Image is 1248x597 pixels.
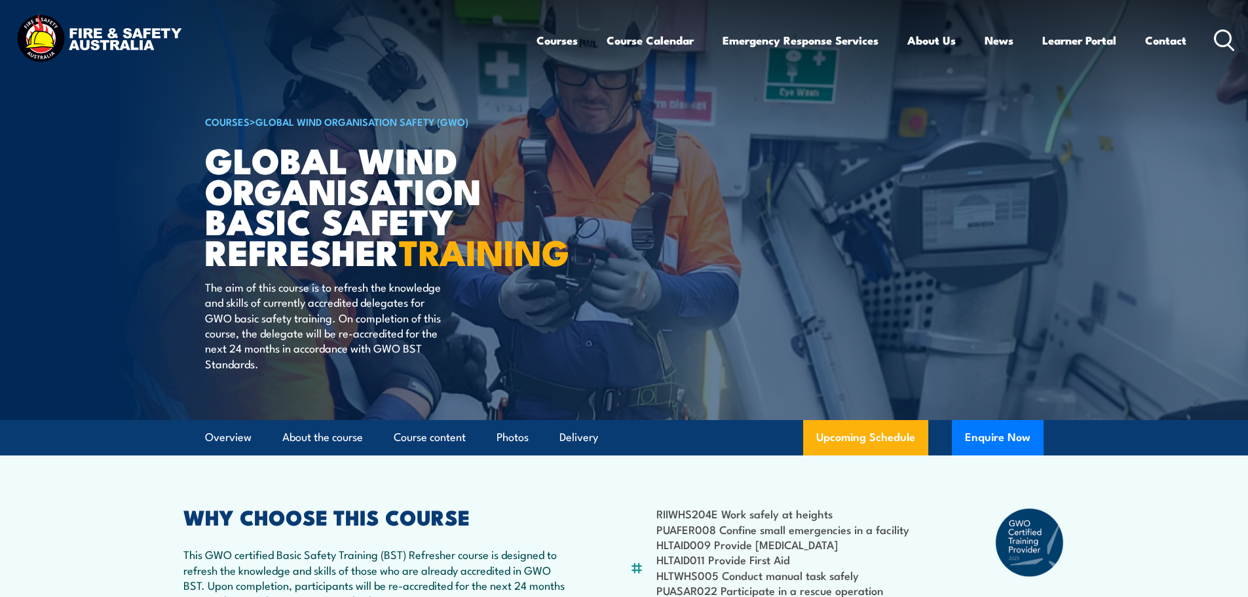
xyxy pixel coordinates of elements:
[994,507,1065,578] img: GWO_badge_2025-a
[656,537,922,552] li: HLTAID009 Provide [MEDICAL_DATA]
[656,506,922,521] li: RIIWHS204E Work safely at heights
[656,568,922,583] li: HLTWHS005 Conduct manual task safely
[205,144,529,267] h1: Global Wind Organisation Basic Safety Refresher
[723,23,879,58] a: Emergency Response Services
[1145,23,1186,58] a: Contact
[907,23,956,58] a: About Us
[205,420,252,455] a: Overview
[394,420,466,455] a: Course content
[952,420,1044,455] button: Enquire Now
[607,23,694,58] a: Course Calendar
[656,552,922,567] li: HLTAID011 Provide First Aid
[205,113,529,129] h6: >
[537,23,578,58] a: Courses
[205,114,250,128] a: COURSES
[399,223,569,278] strong: TRAINING
[559,420,598,455] a: Delivery
[497,420,529,455] a: Photos
[183,507,566,526] h2: WHY CHOOSE THIS COURSE
[205,279,444,371] p: The aim of this course is to refresh the knowledge and skills of currently accredited delegates f...
[985,23,1013,58] a: News
[803,420,928,455] a: Upcoming Schedule
[282,420,363,455] a: About the course
[255,114,468,128] a: Global Wind Organisation Safety (GWO)
[1042,23,1116,58] a: Learner Portal
[656,522,922,537] li: PUAFER008 Confine small emergencies in a facility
